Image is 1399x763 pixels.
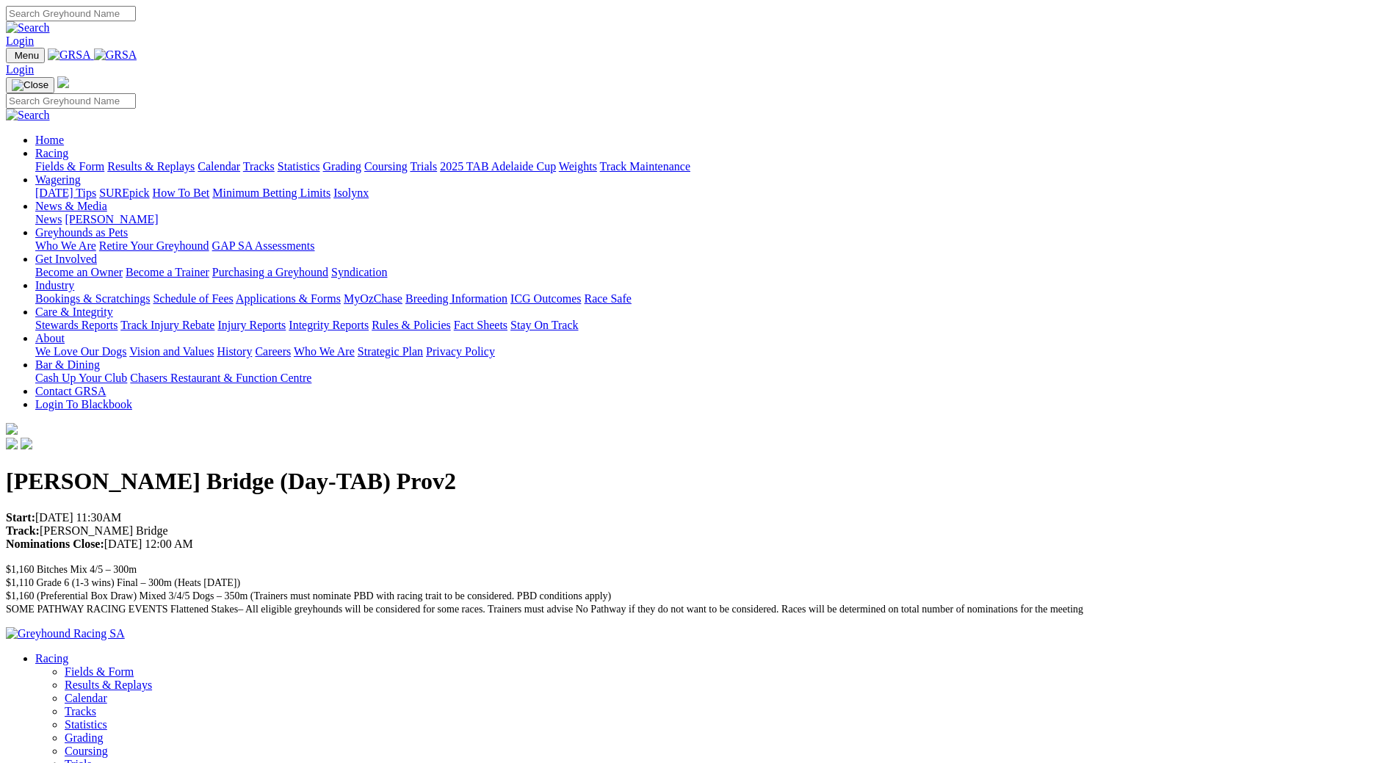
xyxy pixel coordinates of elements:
[410,160,437,173] a: Trials
[35,398,132,411] a: Login To Blackbook
[323,160,361,173] a: Grading
[35,345,126,358] a: We Love Our Dogs
[12,79,48,91] img: Close
[243,160,275,173] a: Tracks
[35,239,96,252] a: Who We Are
[35,147,68,159] a: Racing
[6,63,34,76] a: Login
[35,292,1393,305] div: Industry
[454,319,507,331] a: Fact Sheets
[15,50,39,61] span: Menu
[35,266,123,278] a: Become an Owner
[278,160,320,173] a: Statistics
[510,292,581,305] a: ICG Outcomes
[198,160,240,173] a: Calendar
[35,358,100,371] a: Bar & Dining
[6,524,40,537] strong: Track:
[372,319,451,331] a: Rules & Policies
[294,345,355,358] a: Who We Are
[99,239,209,252] a: Retire Your Greyhound
[510,319,578,331] a: Stay On Track
[35,292,150,305] a: Bookings & Scratchings
[405,292,507,305] a: Breeding Information
[99,187,149,199] a: SUREpick
[212,266,328,278] a: Purchasing a Greyhound
[65,213,158,225] a: [PERSON_NAME]
[6,538,104,550] strong: Nominations Close:
[364,160,408,173] a: Coursing
[35,279,74,292] a: Industry
[6,21,50,35] img: Search
[6,511,1393,551] p: [DATE] 11:30AM [PERSON_NAME] Bridge [DATE] 12:00 AM
[65,745,108,757] a: Coursing
[153,292,233,305] a: Schedule of Fees
[153,187,210,199] a: How To Bet
[65,705,96,717] a: Tracks
[426,345,495,358] a: Privacy Policy
[212,187,330,199] a: Minimum Betting Limits
[35,652,68,665] a: Racing
[6,93,136,109] input: Search
[65,731,103,744] a: Grading
[6,423,18,435] img: logo-grsa-white.png
[35,372,1393,385] div: Bar & Dining
[6,109,50,122] img: Search
[6,627,125,640] img: Greyhound Racing SA
[35,319,1393,332] div: Care & Integrity
[35,372,127,384] a: Cash Up Your Club
[126,266,209,278] a: Become a Trainer
[35,187,96,199] a: [DATE] Tips
[559,160,597,173] a: Weights
[6,511,35,524] strong: Start:
[57,76,69,88] img: logo-grsa-white.png
[35,253,97,265] a: Get Involved
[65,692,107,704] a: Calendar
[6,77,54,93] button: Toggle navigation
[35,213,1393,226] div: News & Media
[48,48,91,62] img: GRSA
[35,319,118,331] a: Stewards Reports
[120,319,214,331] a: Track Injury Rebate
[333,187,369,199] a: Isolynx
[35,266,1393,279] div: Get Involved
[6,48,45,63] button: Toggle navigation
[35,134,64,146] a: Home
[35,332,65,344] a: About
[35,160,1393,173] div: Racing
[6,438,18,449] img: facebook.svg
[35,200,107,212] a: News & Media
[35,385,106,397] a: Contact GRSA
[94,48,137,62] img: GRSA
[35,187,1393,200] div: Wagering
[65,665,134,678] a: Fields & Form
[35,160,104,173] a: Fields & Form
[212,239,315,252] a: GAP SA Assessments
[236,292,341,305] a: Applications & Forms
[35,345,1393,358] div: About
[21,438,32,449] img: twitter.svg
[440,160,556,173] a: 2025 TAB Adelaide Cup
[289,319,369,331] a: Integrity Reports
[600,160,690,173] a: Track Maintenance
[35,213,62,225] a: News
[6,564,1083,615] span: $1,160 Bitches Mix 4/5 – 300m $1,110 Grade 6 (1-3 wins) Final – 300m (Heats [DATE]) $1,160 (Prefe...
[35,173,81,186] a: Wagering
[130,372,311,384] a: Chasers Restaurant & Function Centre
[129,345,214,358] a: Vision and Values
[255,345,291,358] a: Careers
[6,6,136,21] input: Search
[358,345,423,358] a: Strategic Plan
[107,160,195,173] a: Results & Replays
[6,468,1393,495] h1: [PERSON_NAME] Bridge (Day-TAB) Prov2
[217,319,286,331] a: Injury Reports
[35,239,1393,253] div: Greyhounds as Pets
[331,266,387,278] a: Syndication
[65,718,107,731] a: Statistics
[35,226,128,239] a: Greyhounds as Pets
[35,305,113,318] a: Care & Integrity
[65,679,152,691] a: Results & Replays
[584,292,631,305] a: Race Safe
[6,35,34,47] a: Login
[344,292,402,305] a: MyOzChase
[217,345,252,358] a: History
